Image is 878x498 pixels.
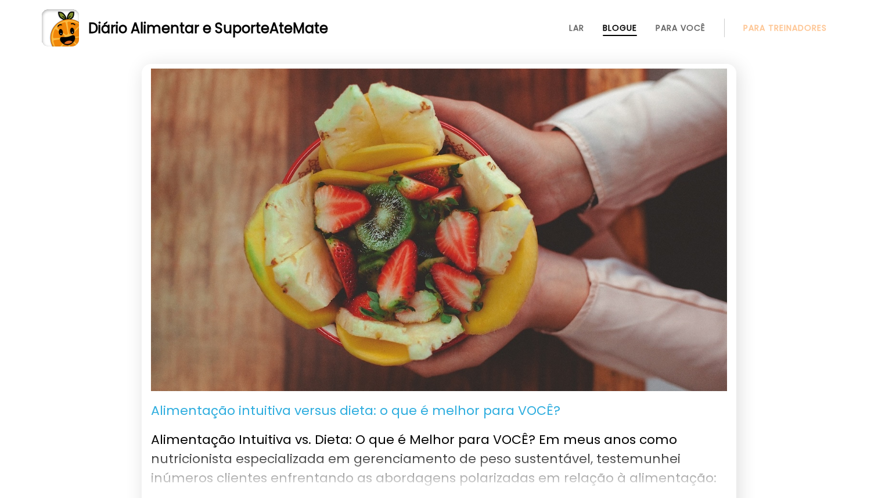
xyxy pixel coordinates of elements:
[743,22,827,34] font: Para treinadores
[151,402,560,420] font: Alimentação intuitiva versus dieta: o que é melhor para VOCÊ?
[269,19,328,38] font: AteMate
[743,23,827,33] a: Para treinadores
[88,19,269,38] font: Diário Alimentar e Suporte
[656,23,706,33] a: Para você
[151,69,727,391] img: Alimentação Intuitiva. Imagem: Unsplash-giancarlo-duarte
[603,23,637,33] a: Blogue
[656,22,706,34] font: Para você
[569,23,584,33] a: Lar
[42,9,836,46] a: Diário Alimentar e SuporteAteMate
[603,22,637,34] font: Blogue
[569,22,584,34] font: Lar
